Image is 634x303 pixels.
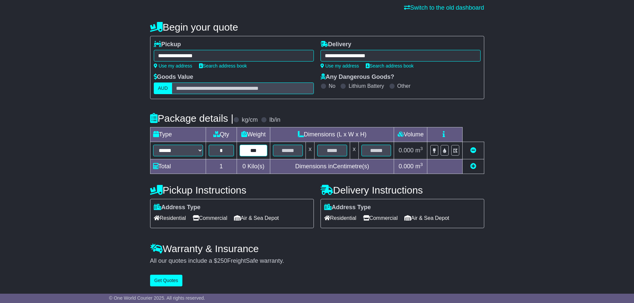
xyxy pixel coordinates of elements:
[242,116,258,124] label: kg/cm
[217,257,227,264] span: 250
[366,63,414,69] a: Search address book
[420,146,423,151] sup: 3
[154,63,192,69] a: Use my address
[242,163,246,170] span: 0
[237,127,270,142] td: Weight
[420,162,423,167] sup: 3
[237,159,270,174] td: Kilo(s)
[415,163,423,170] span: m
[150,113,234,124] h4: Package details |
[150,275,183,286] button: Get Quotes
[150,22,484,33] h4: Begin your quote
[399,163,414,170] span: 0.000
[270,127,394,142] td: Dimensions (L x W x H)
[193,213,227,223] span: Commercial
[324,204,371,211] label: Address Type
[363,213,398,223] span: Commercial
[320,41,351,48] label: Delivery
[350,142,358,159] td: x
[234,213,279,223] span: Air & Sea Depot
[154,213,186,223] span: Residential
[199,63,247,69] a: Search address book
[150,159,206,174] td: Total
[329,83,335,89] label: No
[150,257,484,265] div: All our quotes include a $ FreightSafe warranty.
[206,159,237,174] td: 1
[154,41,181,48] label: Pickup
[306,142,315,159] td: x
[348,83,384,89] label: Lithium Battery
[470,163,476,170] a: Add new item
[154,74,193,81] label: Goods Value
[150,185,314,196] h4: Pickup Instructions
[415,147,423,154] span: m
[206,127,237,142] td: Qty
[320,74,394,81] label: Any Dangerous Goods?
[270,159,394,174] td: Dimensions in Centimetre(s)
[394,127,427,142] td: Volume
[470,147,476,154] a: Remove this item
[320,63,359,69] a: Use my address
[269,116,280,124] label: lb/in
[109,295,205,301] span: © One World Courier 2025. All rights reserved.
[324,213,356,223] span: Residential
[397,83,411,89] label: Other
[154,82,172,94] label: AUD
[404,4,484,11] a: Switch to the old dashboard
[150,243,484,254] h4: Warranty & Insurance
[320,185,484,196] h4: Delivery Instructions
[150,127,206,142] td: Type
[399,147,414,154] span: 0.000
[404,213,449,223] span: Air & Sea Depot
[154,204,201,211] label: Address Type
